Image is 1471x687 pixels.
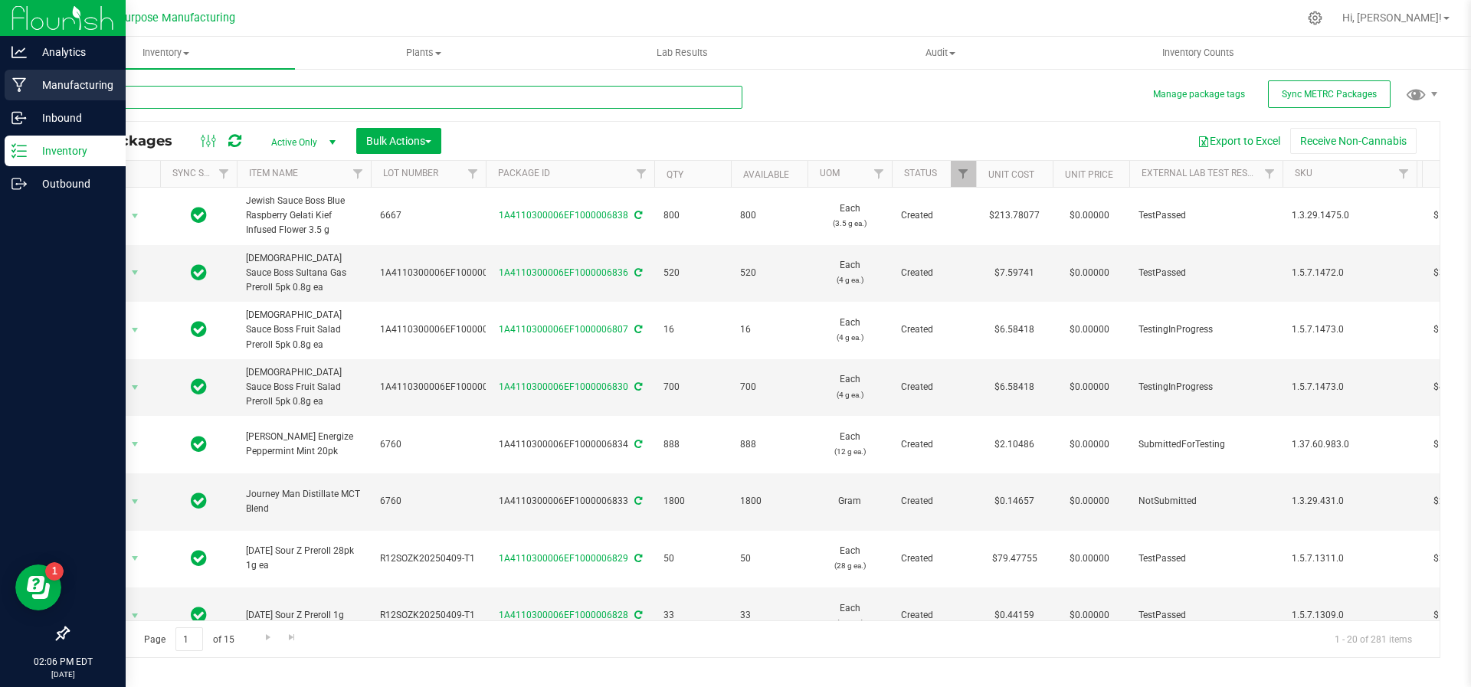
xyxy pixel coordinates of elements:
span: select [126,262,145,283]
span: select [126,548,145,569]
span: Sync from Compliance System [632,496,642,506]
span: 700 [740,380,798,394]
input: Search Package ID, Item Name, SKU, Lot or Part Number... [67,86,742,109]
span: select [126,205,145,227]
span: Greater Purpose Manufacturing [77,11,235,25]
span: TestingInProgress [1138,380,1273,394]
p: (12 g ea.) [817,444,883,459]
div: 1A4110300006EF1000006833 [483,494,657,509]
span: Created [901,551,967,566]
button: Export to Excel [1188,128,1290,154]
p: (1 g ea.) [817,616,883,630]
span: In Sync [191,262,207,283]
span: 1.5.7.1472.0 [1292,266,1407,280]
a: Filter [1391,161,1417,187]
p: 02:06 PM EDT [7,655,119,669]
span: In Sync [191,604,207,626]
span: 1800 [663,494,722,509]
span: [DATE] Sour Z Preroll 28pk 1g ea [246,544,362,573]
span: $0.00000 [1062,604,1117,626]
span: Journey Man Distillate MCT Blend [246,487,362,516]
span: TestingInProgress [1138,322,1273,337]
span: Each [817,201,883,231]
span: 1.5.7.1309.0 [1292,608,1407,623]
span: 800 [740,208,798,223]
inline-svg: Manufacturing [11,77,27,93]
span: 1 - 20 of 281 items [1322,627,1424,650]
div: Manage settings [1306,11,1325,25]
span: In Sync [191,490,207,512]
a: Unit Cost [988,169,1034,180]
span: select [126,491,145,512]
iframe: Resource center [15,564,61,610]
span: 16 [663,322,722,337]
button: Sync METRC Packages [1268,80,1391,108]
span: Created [901,608,967,623]
a: SKU [1295,168,1312,178]
span: Sync METRC Packages [1282,89,1377,100]
span: TestPassed [1138,608,1273,623]
span: R12SOZK20250409-T1 [380,551,477,566]
a: Item Name [249,168,298,178]
p: Outbound [27,175,119,193]
span: Plants [296,46,552,60]
span: 1.5.7.1473.0 [1292,380,1407,394]
button: Receive Non-Cannabis [1290,128,1417,154]
a: Available [743,169,789,180]
span: 1A4110300006EF1000006504 [380,322,509,337]
span: 50 [740,551,798,566]
span: [DEMOGRAPHIC_DATA] Sauce Boss Sultana Gas Preroll 5pk 0.8g ea [246,251,362,296]
a: Filter [867,161,892,187]
span: Sync from Compliance System [632,267,642,278]
span: Created [901,437,967,452]
span: Each [817,258,883,287]
span: 1A4110300006EF1000006504 [380,380,509,394]
span: 520 [663,266,722,280]
a: 1A4110300006EF1000006807 [499,324,628,335]
span: All Packages [80,132,188,149]
span: [DEMOGRAPHIC_DATA] Sauce Boss Fruit Salad Preroll 5pk 0.8g ea [246,365,362,410]
span: select [126,433,145,455]
a: 1A4110300006EF1000006830 [499,381,628,392]
a: 1A4110300006EF1000006836 [499,267,628,278]
a: UOM [820,168,840,178]
span: In Sync [191,319,207,340]
span: Jewish Sauce Boss Blue Raspberry Gelati Kief Infused Flower 3.5 g [246,194,362,238]
span: Inventory [37,46,295,60]
span: Each [817,430,883,459]
p: Inbound [27,109,119,127]
span: $0.00000 [1062,376,1117,398]
p: (4 g ea.) [817,273,883,287]
a: Inventory [37,37,295,69]
span: In Sync [191,548,207,569]
p: (3.5 g ea.) [817,216,883,231]
p: (4 g ea.) [817,388,883,402]
span: select [126,605,145,626]
span: Audit [812,46,1069,60]
span: 888 [663,437,722,452]
span: Sync from Compliance System [632,439,642,450]
td: $2.10486 [976,416,1053,473]
a: Package ID [498,168,550,178]
td: $0.14657 [976,473,1053,531]
span: In Sync [191,204,207,226]
p: Analytics [27,43,119,61]
span: select [126,319,145,341]
span: Created [901,494,967,509]
span: $0.00000 [1062,548,1117,570]
span: 1.5.7.1311.0 [1292,551,1407,566]
a: Filter [951,161,976,187]
span: Created [901,266,967,280]
span: [PERSON_NAME] Energize Peppermint Mint 20pk [246,430,362,459]
span: TestPassed [1138,551,1273,566]
a: Filter [211,161,237,187]
td: $0.44159 [976,587,1053,645]
span: In Sync [191,376,207,397]
a: Filter [1257,161,1283,187]
span: In Sync [191,433,207,455]
span: Each [817,544,883,573]
a: Go to the next page [257,627,279,648]
a: Plants [295,37,553,69]
input: 1 [175,627,203,651]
